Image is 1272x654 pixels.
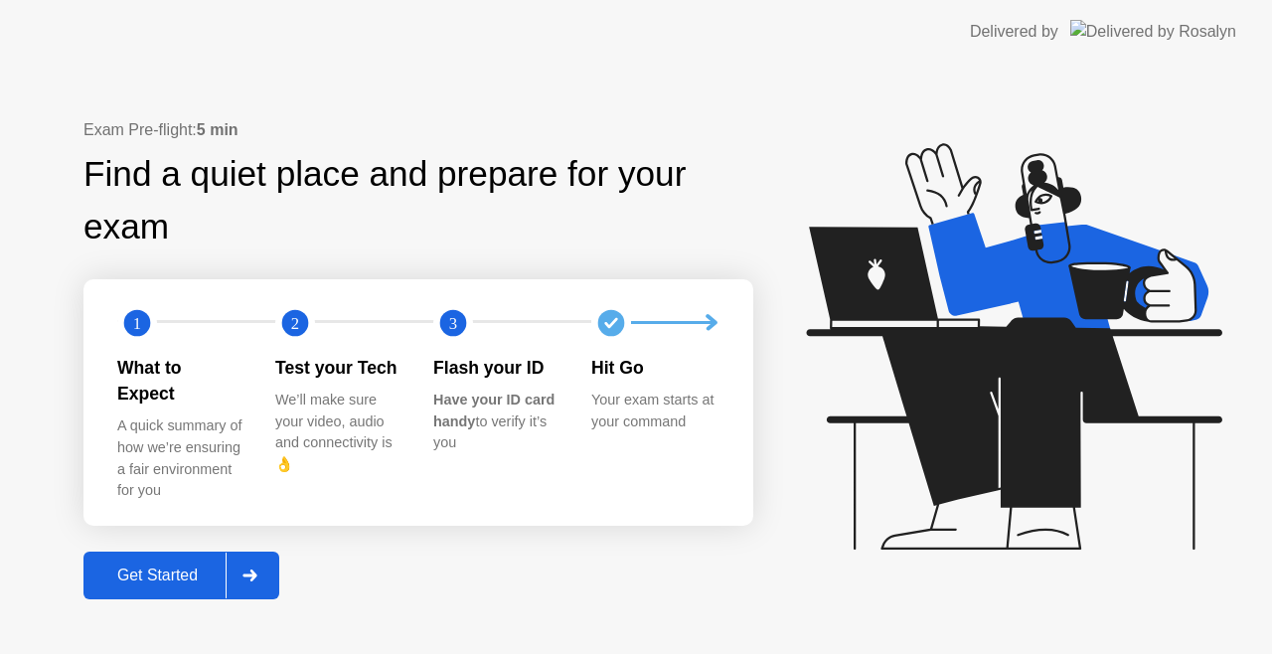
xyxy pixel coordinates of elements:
div: Test your Tech [275,355,401,381]
img: Delivered by Rosalyn [1070,20,1236,43]
text: 1 [133,313,141,332]
div: Get Started [89,567,226,584]
div: Hit Go [591,355,717,381]
text: 3 [449,313,457,332]
div: A quick summary of how we’re ensuring a fair environment for you [117,415,243,501]
div: Delivered by [970,20,1058,44]
div: We’ll make sure your video, audio and connectivity is 👌 [275,390,401,475]
button: Get Started [83,552,279,599]
b: Have your ID card handy [433,392,555,429]
div: Find a quiet place and prepare for your exam [83,148,753,253]
div: Your exam starts at your command [591,390,717,432]
div: Flash your ID [433,355,559,381]
b: 5 min [197,121,238,138]
div: Exam Pre-flight: [83,118,753,142]
div: to verify it’s you [433,390,559,454]
div: What to Expect [117,355,243,408]
text: 2 [291,313,299,332]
